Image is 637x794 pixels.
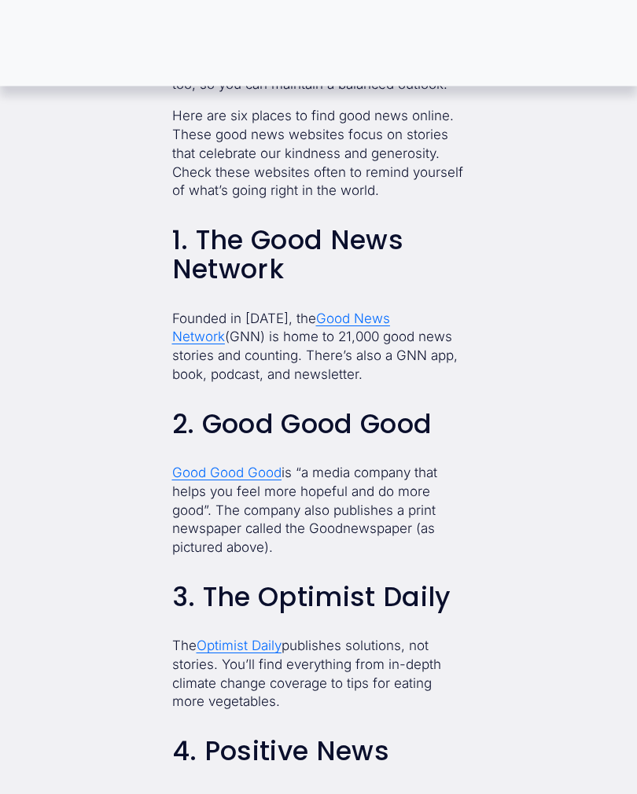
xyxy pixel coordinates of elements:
[172,226,466,285] h2: 1. The Good News Network
[172,465,466,558] p: is “a media company that helps you feel more hopeful and do more good”. The company also publishe...
[172,638,466,712] p: The publishes solutions, not stories. You’ll find everything from in-depth climate change coverag...
[172,410,466,439] h2: 2. Good Good Good
[197,638,282,654] a: Optimist Daily
[172,737,466,766] h2: 4. Positive News
[172,311,466,385] p: Founded in [DATE], the (GNN) is home to 21,000 good news stories and counting. There’s also a GNN...
[172,583,466,612] h2: 3. The Optimist Daily
[172,465,282,481] a: Good Good Good
[172,108,466,201] p: Here are six places to find good news online. These good news websites focus on stories that cele...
